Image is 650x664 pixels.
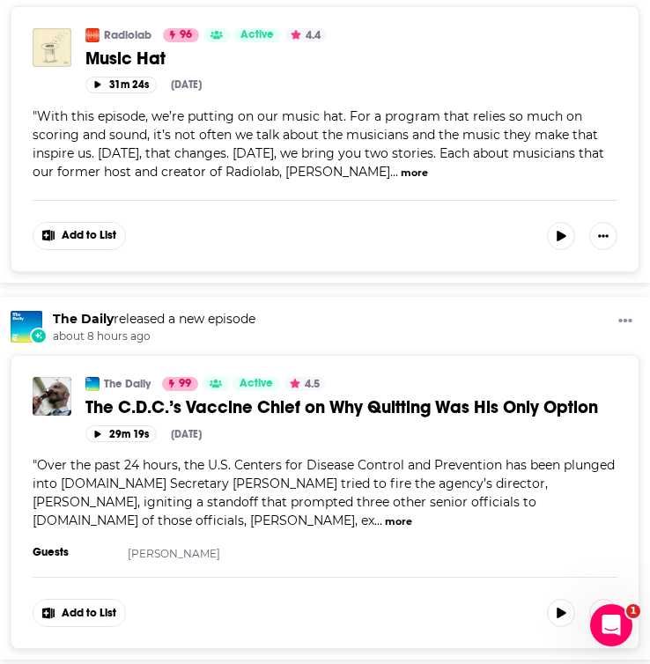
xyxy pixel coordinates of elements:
div: New Episode [30,328,47,344]
button: Show More Button [33,223,125,249]
span: The C.D.C.’s Vaccine Chief on Why Quitting Was His Only Option [85,396,598,418]
span: ... [390,164,398,180]
span: 1 [626,604,640,618]
span: 96 [180,26,192,44]
span: Add to List [62,607,116,620]
button: Show More Button [589,222,617,250]
a: The C.D.C.’s Vaccine Chief on Why Quitting Was His Only Option [85,396,617,418]
span: Music Hat [85,48,166,70]
a: Radiolab [104,28,151,42]
button: Show More Button [611,311,639,333]
a: [PERSON_NAME] [128,547,220,560]
h3: Guests [33,545,112,559]
span: " [33,457,615,528]
a: 96 [163,28,199,42]
span: ... [374,513,382,528]
span: With this episode, we’re putting on our music hat. For a program that relies so much on scoring a... [33,108,604,180]
img: Music Hat [33,28,71,67]
button: Show More Button [589,599,617,627]
button: 31m 24s [85,77,157,93]
button: more [401,166,428,181]
a: The Daily [104,377,151,391]
iframe: Intercom live chat [590,604,632,646]
span: Add to List [62,229,116,242]
span: Active [240,375,273,393]
span: 99 [179,375,191,393]
img: The Daily [85,377,100,391]
button: more [385,514,412,529]
img: Radiolab [85,28,100,42]
a: Music Hat [85,48,617,70]
img: The Daily [11,311,42,343]
button: 29m 19s [85,425,157,442]
a: 99 [162,377,198,391]
a: The Daily [53,311,114,327]
div: [DATE] [171,428,202,440]
span: Over the past 24 hours, the U.S. Centers for Disease Control and Prevention has been plunged into... [33,457,615,528]
button: 4.4 [285,28,326,42]
button: 4.5 [284,377,325,391]
button: Show More Button [33,600,125,626]
span: " [33,108,604,180]
a: Active [233,28,281,42]
a: Active [233,377,280,391]
h3: released a new episode [53,311,255,328]
div: [DATE] [171,78,202,91]
span: about 8 hours ago [53,329,255,344]
img: The C.D.C.’s Vaccine Chief on Why Quitting Was His Only Option [33,377,71,416]
span: Active [240,26,274,44]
